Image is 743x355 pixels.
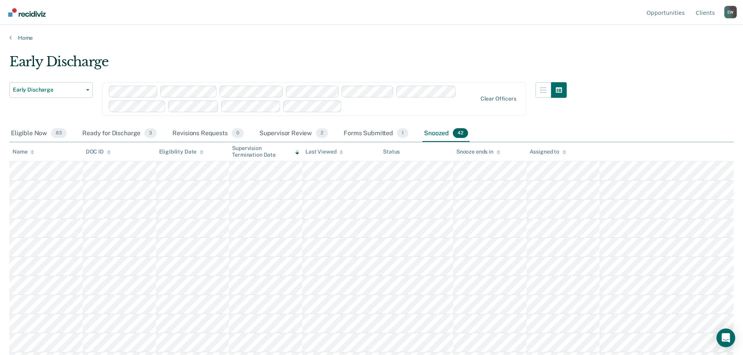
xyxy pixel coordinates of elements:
[81,125,158,142] div: Ready for Discharge3
[453,128,468,138] span: 42
[9,82,93,98] button: Early Discharge
[9,54,567,76] div: Early Discharge
[716,329,735,347] div: Open Intercom Messenger
[51,128,67,138] span: 83
[342,125,410,142] div: Forms Submitted1
[724,6,737,18] div: E W
[724,6,737,18] button: Profile dropdown button
[383,148,400,155] div: Status
[258,125,330,142] div: Supervisor Review2
[9,34,734,41] a: Home
[8,8,46,17] img: Recidiviz
[481,95,516,102] div: Clear officers
[171,125,245,142] div: Revisions Requests0
[12,148,34,155] div: Name
[530,148,566,155] div: Assigned to
[13,87,83,93] span: Early Discharge
[159,148,204,155] div: Eligibility Date
[397,128,408,138] span: 1
[232,145,299,158] div: Supervision Termination Date
[144,128,157,138] span: 3
[9,125,68,142] div: Eligible Now83
[86,148,111,155] div: DOC ID
[422,125,470,142] div: Snoozed42
[456,148,500,155] div: Snooze ends in
[316,128,328,138] span: 2
[305,148,343,155] div: Last Viewed
[232,128,244,138] span: 0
